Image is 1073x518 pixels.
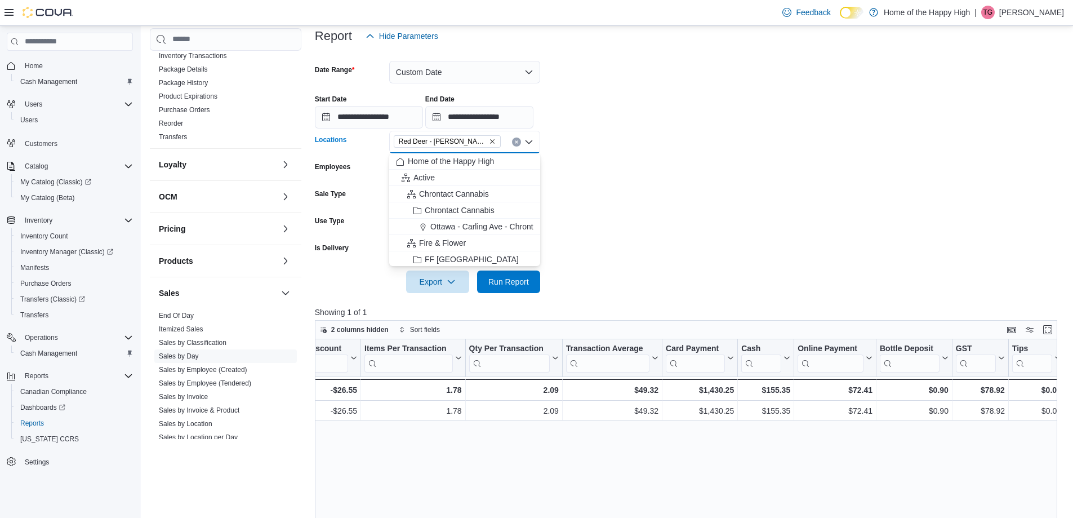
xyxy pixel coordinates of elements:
label: Locations [315,135,347,144]
span: Sales by Employee (Created) [159,365,247,374]
button: Custom Date [389,61,540,83]
a: Package Details [159,65,208,73]
a: Customers [20,137,62,150]
span: Purchase Orders [159,105,210,114]
span: Settings [20,455,133,469]
button: Remove Red Deer - Bower Place - Fire & Flower from selection in this group [489,138,496,145]
label: Is Delivery [315,243,349,253]
div: -$26.55 [287,404,357,418]
span: Purchase Orders [16,277,133,290]
span: Reports [20,419,44,428]
a: Package History [159,79,208,87]
button: Chrontact Cannabis [389,186,540,202]
span: Inventory Transactions [159,51,227,60]
div: $49.32 [566,383,658,397]
div: $0.90 [880,383,949,397]
div: Sales [150,309,301,503]
span: Inventory Manager (Classic) [16,245,133,259]
button: [US_STATE] CCRS [11,431,137,447]
button: Tips [1012,344,1061,373]
p: [PERSON_NAME] [999,6,1064,19]
a: Users [16,113,42,127]
span: Red Deer - Bower Place - Fire & Flower [394,135,501,148]
span: Dashboards [16,401,133,414]
button: Qty Per Transaction [469,344,558,373]
h3: Pricing [159,223,185,234]
a: Canadian Compliance [16,385,91,399]
button: Close list of options [524,138,533,147]
div: Items Per Transaction [364,344,453,373]
span: Transfers (Classic) [20,295,85,304]
div: $0.00 [1012,383,1061,397]
nav: Complex example [7,53,133,499]
input: Dark Mode [840,7,863,19]
button: Cash Management [11,346,137,361]
button: Active [389,170,540,186]
span: Sales by Location per Day [159,433,238,442]
div: Total Discount [287,344,348,355]
span: Cash Management [16,75,133,88]
button: Pricing [279,222,292,236]
div: Qty Per Transaction [469,344,549,355]
a: Purchase Orders [16,277,76,290]
a: Manifests [16,261,54,275]
a: Dashboards [16,401,70,414]
button: Loyalty [279,158,292,171]
span: Users [20,116,38,125]
button: Home [2,57,137,74]
button: Reports [2,368,137,384]
span: Sales by Invoice & Product [159,406,239,415]
a: Sales by Classification [159,339,226,347]
a: [US_STATE] CCRS [16,432,83,446]
span: Transfers [159,132,187,141]
span: Transfers (Classic) [16,293,133,306]
a: Sales by Location [159,420,212,428]
a: Sales by Employee (Created) [159,366,247,374]
a: Sales by Invoice [159,393,208,401]
label: Employees [315,162,350,171]
button: Loyalty [159,159,277,170]
div: $155.35 [741,383,790,397]
div: Bottle Deposit [880,344,940,355]
span: My Catalog (Classic) [20,178,91,187]
button: Operations [20,331,63,344]
button: Sort fields [394,323,444,337]
button: Purchase Orders [11,276,137,291]
button: Online Payment [798,344,872,373]
a: Home [20,59,47,73]
div: 1.78 [364,404,462,418]
a: Inventory Count [16,229,73,243]
a: Sales by Location per Day [159,433,238,441]
button: Items Per Transaction [364,344,462,373]
span: Users [16,113,133,127]
span: Cash Management [16,347,133,360]
button: Catalog [20,160,52,173]
button: Run Report [477,271,540,293]
span: Settings [25,458,49,467]
label: Date Range [315,65,355,74]
div: $72.41 [798,383,872,397]
div: GST [956,344,996,355]
label: Sale Type [315,189,346,198]
span: FF [GEOGRAPHIC_DATA] [425,254,519,265]
div: Total Discount [287,344,348,373]
button: Display options [1023,323,1036,337]
span: Sort fields [410,325,440,334]
span: Chrontact Cannabis [419,188,489,200]
span: 2 columns hidden [331,325,389,334]
span: Customers [25,139,57,148]
a: Transfers (Classic) [11,291,137,307]
h3: OCM [159,191,177,202]
button: Chrontact Cannabis [389,202,540,219]
span: Sales by Classification [159,338,226,347]
button: Transfers [11,307,137,323]
div: 2.09 [469,383,558,397]
h3: Products [159,255,193,267]
button: Enter fullscreen [1041,323,1054,337]
button: Fire & Flower [389,235,540,251]
div: Items Per Transaction [364,344,453,355]
span: End Of Day [159,311,194,320]
button: Transaction Average [566,344,658,373]
span: Operations [20,331,133,344]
